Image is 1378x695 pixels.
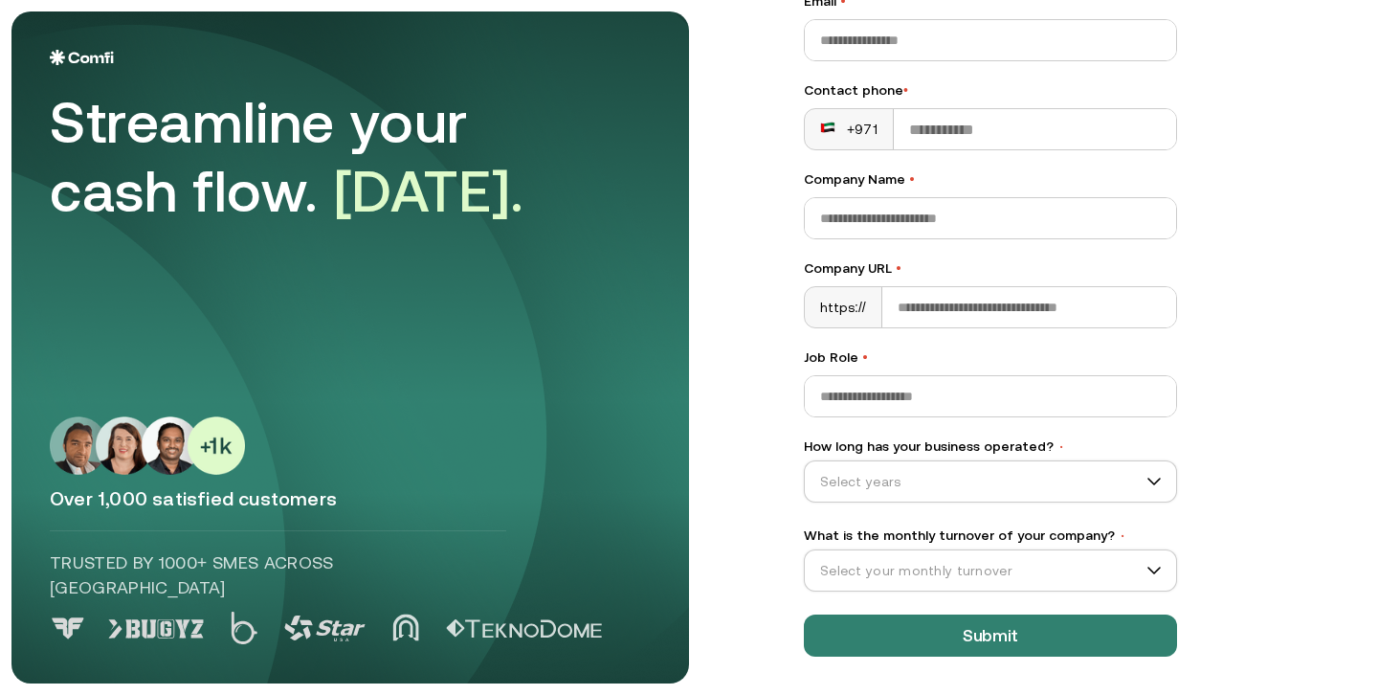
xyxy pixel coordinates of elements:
[804,80,1177,101] div: Contact phone
[231,612,257,644] img: Logo 2
[446,619,602,639] img: Logo 5
[903,82,908,98] span: •
[392,614,419,641] img: Logo 4
[1057,440,1065,454] span: •
[50,486,651,511] p: Over 1,000 satisfied customers
[805,287,882,327] div: https://
[804,258,1177,279] label: Company URL
[50,88,586,226] div: Streamline your cash flow.
[50,550,506,600] p: Trusted by 1000+ SMEs across [GEOGRAPHIC_DATA]
[50,50,114,65] img: Logo
[284,616,366,641] img: Logo 3
[804,347,1177,368] label: Job Role
[862,349,868,365] span: •
[108,619,204,639] img: Logo 1
[909,171,915,187] span: •
[334,158,524,224] span: [DATE].
[820,120,878,139] div: +971
[896,260,901,276] span: •
[804,526,1177,546] label: What is the monthly turnover of your company?
[50,617,86,639] img: Logo 0
[804,437,1177,457] label: How long has your business operated?
[1119,529,1126,543] span: •
[804,615,1177,657] button: Submit
[804,169,1177,190] label: Company Name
